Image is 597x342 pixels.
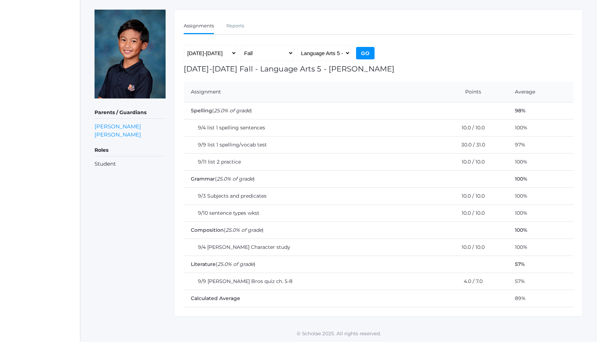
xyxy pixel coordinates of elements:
td: 98% [508,102,574,119]
td: 9/10 sentence types wkst [184,204,434,221]
td: 10.0 / 10.0 [434,187,507,204]
td: 100% [508,119,574,136]
span: Literature [191,261,216,267]
td: 89% [508,290,574,307]
a: [PERSON_NAME] [95,130,141,139]
td: 100% [508,170,574,187]
td: 10.0 / 10.0 [434,239,507,256]
a: [PERSON_NAME] [95,122,141,130]
input: Go [356,47,375,59]
th: Average [508,82,574,102]
td: 9/11 list 2 practice [184,153,434,170]
p: © Scholae 2025. All rights reserved. [80,330,597,337]
td: 4.0 / 7.0 [434,273,507,290]
em: 25.0% of grade [217,176,253,182]
td: 9/3 Subjects and predicates [184,187,434,204]
td: 57% [508,256,574,273]
span: Composition [191,227,224,233]
td: ( ) [184,102,508,119]
th: Points [434,82,507,102]
em: 25.0% of grade [226,227,262,233]
td: 9/4 [PERSON_NAME] Character study [184,239,434,256]
td: 100% [508,239,574,256]
td: Calculated Average [184,290,508,307]
td: ( ) [184,256,508,273]
td: 9/9 [PERSON_NAME] Bros quiz ch. 5-8 [184,273,434,290]
a: Assignments [184,19,214,34]
span: Spelling [191,107,212,114]
td: ( ) [184,221,508,239]
td: 100% [508,204,574,221]
td: 9/4 list 1 spelling sentences [184,119,434,136]
li: Student [95,160,166,168]
em: 25.0% of grade [214,107,250,114]
td: 100% [508,221,574,239]
h5: Roles [95,144,166,156]
td: 100% [508,187,574,204]
td: 10.0 / 10.0 [434,204,507,221]
h1: [DATE]-[DATE] Fall - Language Arts 5 - [PERSON_NAME] [184,65,574,73]
th: Assignment [184,82,434,102]
span: Grammar [191,176,215,182]
td: ( ) [184,170,508,187]
a: Reports [226,19,244,33]
td: 30.0 / 31.0 [434,136,507,153]
h5: Parents / Guardians [95,107,166,119]
td: 100% [508,153,574,170]
td: 10.0 / 10.0 [434,119,507,136]
td: 57% [508,273,574,290]
td: 97% [508,136,574,153]
td: 10.0 / 10.0 [434,153,507,170]
em: 25.0% of grade [217,261,254,267]
td: 9/9 list 1 spelling/vocab test [184,136,434,153]
img: Matteo Soratorio [95,10,166,98]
